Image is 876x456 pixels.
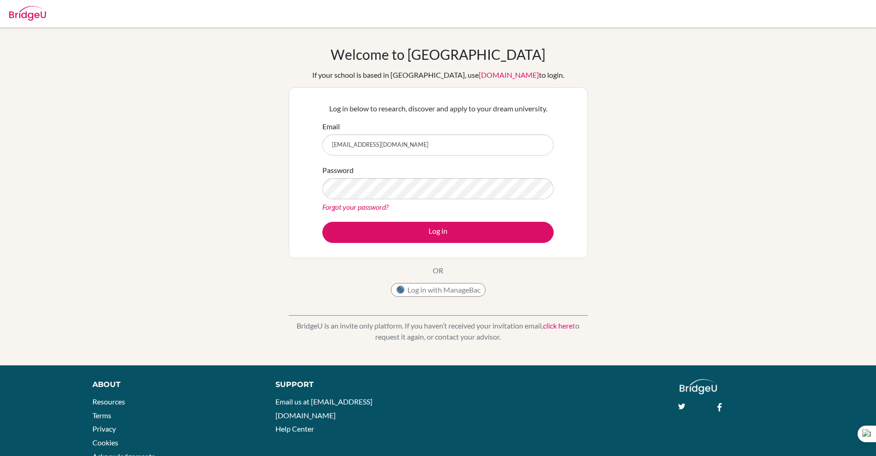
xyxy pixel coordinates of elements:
p: BridgeU is an invite only platform. If you haven’t received your invitation email, to request it ... [289,320,588,342]
a: Privacy [92,424,116,433]
p: Log in below to research, discover and apply to your dream university. [322,103,554,114]
a: Terms [92,411,111,420]
img: logo_white@2x-f4f0deed5e89b7ecb1c2cc34c3e3d731f90f0f143d5ea2071677605dd97b5244.png [680,379,717,394]
a: [DOMAIN_NAME] [479,70,539,79]
a: Email us at [EMAIL_ADDRESS][DOMAIN_NAME] [275,397,372,420]
a: Help Center [275,424,314,433]
a: Cookies [92,438,118,447]
p: OR [433,265,443,276]
div: Support [275,379,427,390]
button: Log in [322,222,554,243]
div: If your school is based in [GEOGRAPHIC_DATA], use to login. [312,69,564,81]
button: Log in with ManageBac [391,283,486,297]
a: Resources [92,397,125,406]
a: Forgot your password? [322,202,389,211]
label: Email [322,121,340,132]
div: About [92,379,255,390]
a: click here [543,321,573,330]
label: Password [322,165,354,176]
h1: Welcome to [GEOGRAPHIC_DATA] [331,46,545,63]
img: Bridge-U [9,6,46,21]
